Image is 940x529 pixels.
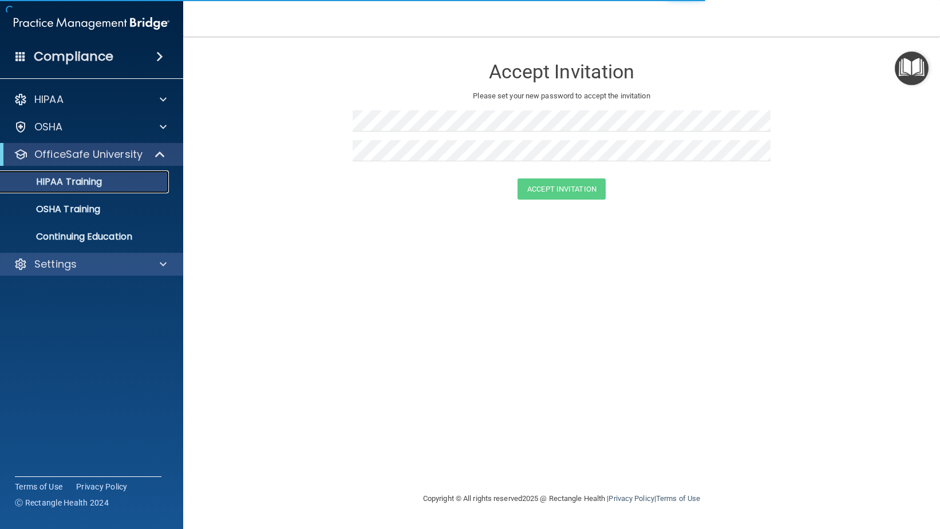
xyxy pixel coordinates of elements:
iframe: Drift Widget Chat Controller [742,448,926,494]
a: Privacy Policy [609,494,654,503]
p: OSHA Training [7,204,100,215]
a: OSHA [14,120,167,134]
button: Open Resource Center [895,51,929,85]
a: Terms of Use [656,494,700,503]
a: Settings [14,257,167,271]
img: PMB logo [14,12,169,35]
a: HIPAA [14,93,167,106]
a: OfficeSafe University [14,148,166,161]
p: OfficeSafe University [34,148,143,161]
a: Privacy Policy [76,481,128,492]
button: Accept Invitation [518,178,606,200]
div: Copyright © All rights reserved 2025 @ Rectangle Health | | [353,480,771,517]
a: Terms of Use [15,481,62,492]
h4: Compliance [34,49,113,65]
p: HIPAA Training [7,176,102,188]
p: HIPAA [34,93,64,106]
h3: Accept Invitation [353,61,771,82]
p: Settings [34,257,77,271]
p: Continuing Education [7,231,164,242]
p: Please set your new password to accept the invitation [361,89,762,103]
p: OSHA [34,120,63,134]
span: Ⓒ Rectangle Health 2024 [15,497,109,508]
